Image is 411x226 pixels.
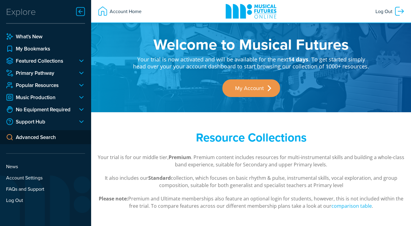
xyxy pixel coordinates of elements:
[99,195,128,202] strong: Please note:
[6,33,85,40] a: What's New
[6,5,36,18] div: Explore
[94,3,145,20] a: Account Home
[6,106,73,113] a: No Equipment Required
[148,175,171,181] strong: Standard
[97,174,405,189] p: It also includes our collection, which focuses on basic rhythm & pulse, instrumental skills, voca...
[331,203,372,210] a: comparison table
[97,195,405,210] p: Premium and Ultimate memberships also feature an optional login for students, however, this is no...
[97,154,405,168] p: Your trial is for our middle tier, . Premium content includes resources for multi-instrumental sk...
[222,79,280,97] a: My Account
[6,69,73,77] a: Primary Pathway
[375,6,394,17] span: Log Out
[6,196,85,204] a: Log Out
[6,57,73,64] a: Featured Collections
[133,37,370,52] h1: Welcome to Musical Futures
[6,185,85,193] a: FAQs and Support
[108,6,142,17] span: Account Home
[6,174,85,181] a: Account Settings
[6,82,73,89] a: Popular Resources
[169,154,191,161] strong: Premium
[6,163,85,170] a: News
[6,118,73,125] a: Support Hub
[133,130,370,144] h2: Resource Collections
[288,56,308,63] strong: 14 days
[372,3,408,20] a: Log Out
[6,94,73,101] a: Music Production
[6,45,85,52] a: My Bookmarks
[133,52,370,70] p: Your trial is now activated and will be available for the next . To get started simply head over ...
